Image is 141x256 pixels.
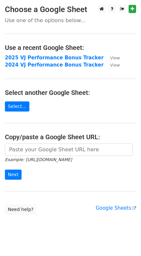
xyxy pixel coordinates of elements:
[5,133,136,141] h4: Copy/paste a Google Sheet URL:
[5,143,133,156] input: Paste your Google Sheet URL here
[5,17,136,24] p: Use one of the options below...
[5,89,136,97] h4: Select another Google Sheet:
[5,101,29,112] a: Select...
[5,44,136,52] h4: Use a recent Google Sheet:
[110,63,120,68] small: View
[5,62,103,68] a: 2024 VJ Performance Bonus Tracker
[103,55,120,61] a: View
[103,62,120,68] a: View
[5,55,103,61] a: 2025 VJ Performance Bonus Tracker
[5,204,37,215] a: Need help?
[96,205,136,211] a: Google Sheets
[5,5,136,14] h3: Choose a Google Sheet
[5,157,72,162] small: Example: [URL][DOMAIN_NAME]
[110,55,120,60] small: View
[5,170,22,180] input: Next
